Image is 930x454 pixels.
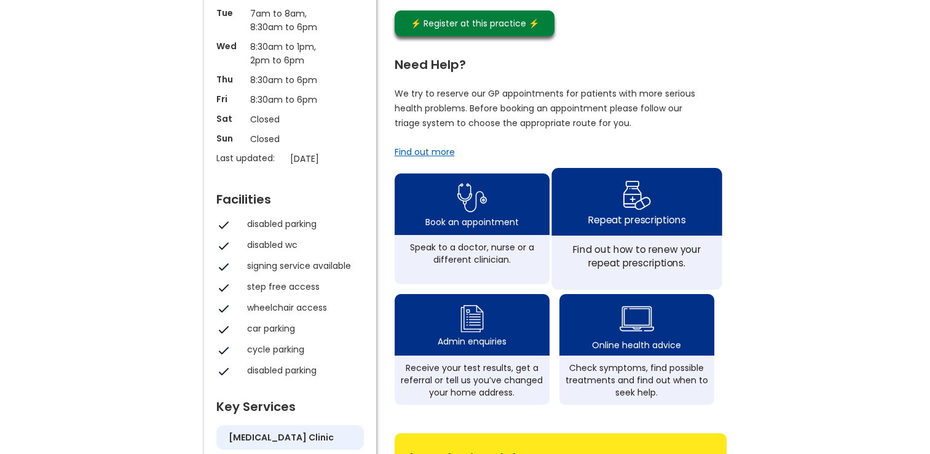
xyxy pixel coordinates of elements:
[250,7,330,34] p: 7am to 8am, 8:30am to 6pm
[395,173,550,284] a: book appointment icon Book an appointmentSpeak to a doctor, nurse or a different clinician.
[216,7,244,19] p: Tue
[559,294,714,405] a: health advice iconOnline health adviceCheck symptoms, find possible treatments and find out when ...
[395,86,696,130] p: We try to reserve our GP appointments for patients with more serious health problems. Before book...
[247,364,358,376] div: disabled parking
[229,431,334,444] h5: [MEDICAL_DATA] clinic
[404,17,546,30] div: ⚡️ Register at this practice ⚡️
[250,93,330,106] p: 8:30am to 6pm
[459,302,486,335] img: admin enquiry icon
[457,180,487,216] img: book appointment icon
[247,322,358,335] div: car parking
[216,73,244,86] p: Thu
[250,113,330,126] p: Closed
[247,301,358,314] div: wheelchair access
[565,362,708,399] div: Check symptoms, find possible treatments and find out when to seek help.
[216,394,364,413] div: Key Services
[216,40,244,52] p: Wed
[216,93,244,105] p: Fri
[401,362,543,399] div: Receive your test results, get a referral or tell us you’ve changed your home address.
[216,187,364,205] div: Facilities
[558,242,715,269] div: Find out how to renew your repeat prescriptions.
[247,260,358,272] div: signing service available
[247,239,358,251] div: disabled wc
[216,113,244,125] p: Sat
[425,216,519,228] div: Book an appointment
[588,213,685,226] div: Repeat prescriptions
[216,152,284,164] p: Last updated:
[620,298,654,339] img: health advice icon
[401,241,543,266] div: Speak to a doctor, nurse or a different clinician.
[216,132,244,145] p: Sun
[247,343,358,356] div: cycle parking
[592,339,681,351] div: Online health advice
[247,281,358,293] div: step free access
[395,294,550,405] a: admin enquiry iconAdmin enquiriesReceive your test results, get a referral or tell us you’ve chan...
[250,132,330,146] p: Closed
[250,73,330,87] p: 8:30am to 6pm
[250,40,330,67] p: 8:30am to 1pm, 2pm to 6pm
[290,152,370,165] p: [DATE]
[622,177,651,212] img: repeat prescription icon
[395,52,714,71] div: Need Help?
[247,218,358,230] div: disabled parking
[438,335,506,348] div: Admin enquiries
[551,168,722,290] a: repeat prescription iconRepeat prescriptionsFind out how to renew your repeat prescriptions.
[395,146,455,158] a: Find out more
[395,10,554,36] a: ⚡️ Register at this practice ⚡️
